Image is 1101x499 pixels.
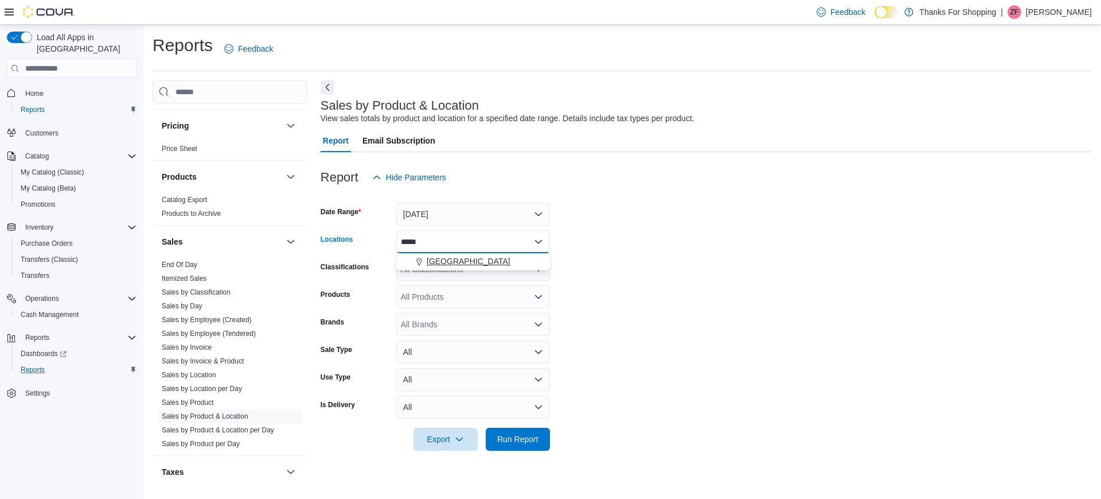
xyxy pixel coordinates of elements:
button: Reports [2,330,141,346]
span: Promotions [21,200,56,209]
div: Pricing [153,142,307,160]
span: Reports [21,105,45,114]
a: Transfers (Classic) [16,253,83,266]
button: Next [321,80,334,94]
img: Cova [23,6,75,18]
span: Export [420,428,471,451]
span: Sales by Location [162,370,216,380]
input: Dark Mode [874,6,899,18]
span: Purchase Orders [21,239,73,248]
label: Brands [321,318,344,327]
a: Settings [21,386,54,400]
div: Sales [153,258,307,455]
span: Sales by Invoice & Product [162,357,244,366]
span: Run Report [497,434,538,445]
a: Dashboards [16,347,71,361]
button: Operations [21,292,64,305]
span: Sales by Product & Location per Day [162,425,274,435]
span: My Catalog (Beta) [16,181,136,195]
span: Price Sheet [162,144,197,153]
span: Transfers (Classic) [21,255,78,264]
label: Locations [321,235,353,244]
button: Transfers [11,268,141,284]
span: Catalog [25,152,49,161]
a: Price Sheet [162,145,197,153]
button: Taxes [284,465,298,479]
a: Feedback [220,37,278,60]
button: Settings [2,385,141,401]
button: Run Report [486,428,550,451]
span: Feedback [238,43,273,55]
span: Operations [25,294,59,303]
button: Reports [21,331,54,345]
button: Products [284,170,298,184]
a: Sales by Product [162,399,214,407]
button: My Catalog (Beta) [11,180,141,196]
button: Close list of options [534,237,543,246]
span: End Of Day [162,260,197,269]
div: View sales totals by product and location for a specified date range. Details include tax types p... [321,113,694,125]
a: My Catalog (Beta) [16,181,81,195]
button: All [396,396,550,419]
p: [PERSON_NAME] [1026,5,1092,19]
button: My Catalog (Classic) [11,164,141,180]
button: Reports [11,102,141,118]
button: Purchase Orders [11,235,141,252]
div: Products [153,193,307,225]
button: All [396,341,550,363]
span: Sales by Employee (Tendered) [162,329,256,338]
span: Sales by Invoice [162,343,212,352]
span: Cash Management [21,310,79,319]
button: Home [2,84,141,101]
a: Sales by Day [162,302,202,310]
label: Products [321,290,350,299]
a: Reports [16,103,49,117]
span: Operations [21,292,136,305]
span: Sales by Day [162,301,202,311]
button: Taxes [162,466,282,478]
button: Catalog [2,148,141,164]
button: Inventory [2,219,141,235]
span: Inventory [21,221,136,234]
button: Reports [11,362,141,378]
span: Sales by Employee (Created) [162,315,252,324]
span: Transfers (Classic) [16,253,136,266]
span: Sales by Product [162,398,214,407]
p: | [1001,5,1003,19]
div: Zander Finch [1008,5,1021,19]
label: Sale Type [321,345,352,354]
span: Transfers [21,271,49,280]
button: Pricing [162,120,282,131]
label: Is Delivery [321,400,355,409]
a: Sales by Invoice [162,343,212,351]
span: Sales by Classification [162,288,231,297]
button: All [396,368,550,391]
span: Sales by Product per Day [162,439,240,448]
button: Promotions [11,196,141,212]
span: Load All Apps in [GEOGRAPHIC_DATA] [32,32,136,55]
button: Cash Management [11,307,141,323]
button: Catalog [21,149,53,163]
button: Sales [284,235,298,249]
h3: Pricing [162,120,189,131]
a: Sales by Product per Day [162,440,240,448]
h3: Taxes [162,466,184,478]
span: Reports [16,363,136,377]
a: Cash Management [16,308,83,322]
a: Dashboards [11,346,141,362]
span: Inventory [25,223,53,232]
a: Products to Archive [162,210,221,218]
a: Customers [21,126,63,140]
a: Sales by Product & Location [162,412,248,420]
a: Sales by Product & Location per Day [162,426,274,434]
span: Settings [25,389,50,398]
span: Settings [21,386,136,400]
button: Products [162,171,282,183]
span: Reports [21,331,136,345]
h1: Reports [153,34,213,57]
span: Itemized Sales [162,274,207,283]
a: Transfers [16,269,54,283]
button: Export [413,428,478,451]
span: Home [25,89,44,98]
